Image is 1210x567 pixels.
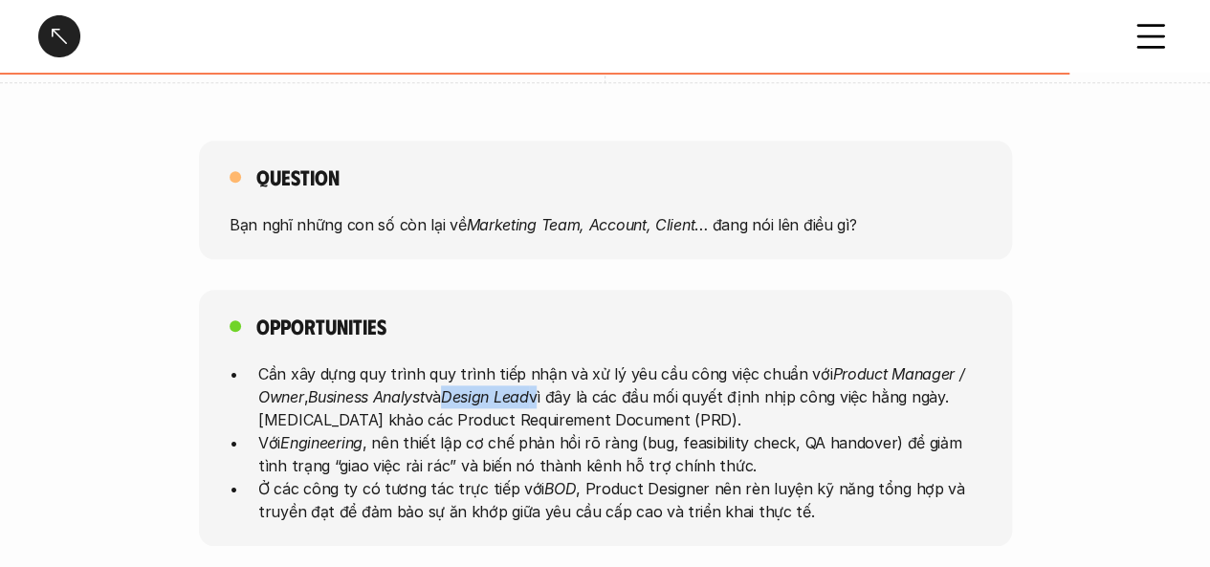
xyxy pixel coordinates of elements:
p: Cần xây dựng quy trình quy trình tiếp nhận và xử lý yêu cầu công việc chuẩn với , và vì đây là cá... [258,361,981,430]
h5: Question [256,164,340,190]
p: Bạn nghĩ những con số còn lại về … đang nói lên điều gì? [230,213,981,236]
em: Marketing Team, Account, Client [466,215,694,234]
em: Engineering [280,432,363,451]
h5: Opportunities [256,313,386,339]
em: Business Analyst [308,386,424,405]
p: Với , nên thiết lập cơ chế phản hồi rõ ràng (bug, feasibility check, QA handover) để giảm tình tr... [258,430,981,476]
em: Product Manager / Owner [258,363,969,405]
em: Design Lead [440,386,528,405]
p: Ở các công ty có tương tác trực tiếp với , Product Designer nên rèn luyện kỹ năng tổng hợp và tru... [258,476,981,522]
em: BOD [544,478,576,497]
